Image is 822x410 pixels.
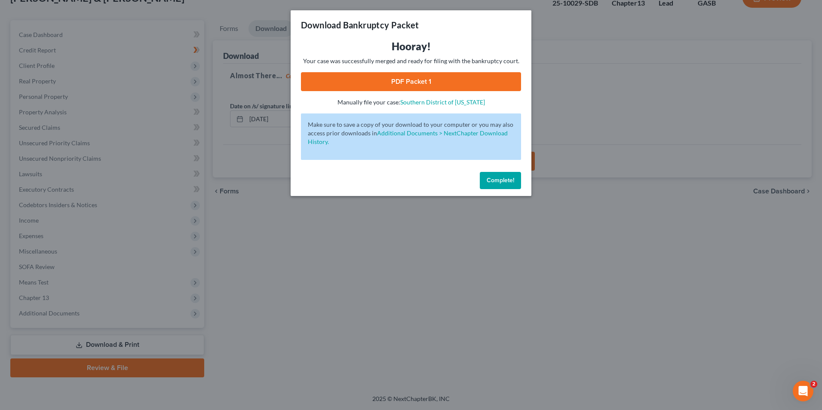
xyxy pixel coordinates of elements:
[487,177,514,184] span: Complete!
[301,40,521,53] h3: Hooray!
[301,57,521,65] p: Your case was successfully merged and ready for filing with the bankruptcy court.
[810,381,817,388] span: 2
[308,129,508,145] a: Additional Documents > NextChapter Download History.
[793,381,813,401] iframe: Intercom live chat
[301,19,419,31] h3: Download Bankruptcy Packet
[301,72,521,91] a: PDF Packet 1
[308,120,514,146] p: Make sure to save a copy of your download to your computer or you may also access prior downloads in
[400,98,485,106] a: Southern District of [US_STATE]
[301,98,521,107] p: Manually file your case:
[480,172,521,189] button: Complete!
